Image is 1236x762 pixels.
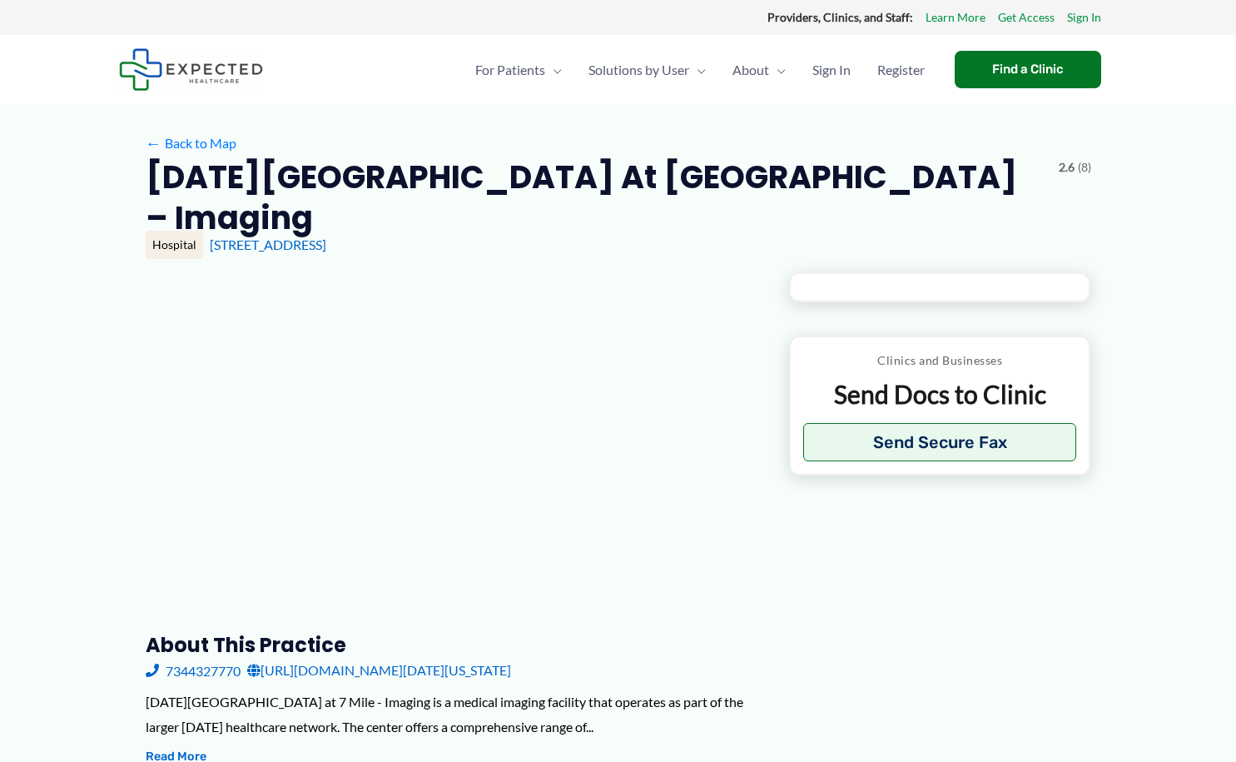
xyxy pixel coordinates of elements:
a: ←Back to Map [146,131,236,156]
span: Sign In [812,41,851,99]
button: Send Secure Fax [803,423,1077,461]
span: Solutions by User [588,41,689,99]
a: [STREET_ADDRESS] [210,237,326,252]
a: 7344327770 [146,658,241,683]
img: Expected Healthcare Logo - side, dark font, small [119,48,263,91]
span: 2.6 [1059,157,1075,178]
span: ← [146,135,161,151]
span: Menu Toggle [545,41,562,99]
a: Learn More [926,7,985,28]
span: (8) [1078,157,1091,178]
h3: About this practice [146,632,762,658]
a: [URL][DOMAIN_NAME][DATE][US_STATE] [247,658,511,683]
a: Sign In [1067,7,1101,28]
h2: [DATE][GEOGRAPHIC_DATA] at [GEOGRAPHIC_DATA] – Imaging [146,157,1045,239]
a: For PatientsMenu Toggle [462,41,575,99]
span: About [732,41,769,99]
div: [DATE][GEOGRAPHIC_DATA] at 7 Mile - Imaging is a medical imaging facility that operates as part o... [146,690,762,739]
a: AboutMenu Toggle [719,41,799,99]
p: Send Docs to Clinic [803,378,1077,411]
a: Find a Clinic [955,51,1101,88]
p: Clinics and Businesses [803,350,1077,371]
nav: Primary Site Navigation [462,41,938,99]
div: Hospital [146,231,203,259]
span: Register [877,41,925,99]
a: Get Access [998,7,1055,28]
a: Solutions by UserMenu Toggle [575,41,719,99]
span: Menu Toggle [769,41,786,99]
a: Register [864,41,938,99]
a: Sign In [799,41,864,99]
strong: Providers, Clinics, and Staff: [767,10,913,24]
span: For Patients [475,41,545,99]
span: Menu Toggle [689,41,706,99]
